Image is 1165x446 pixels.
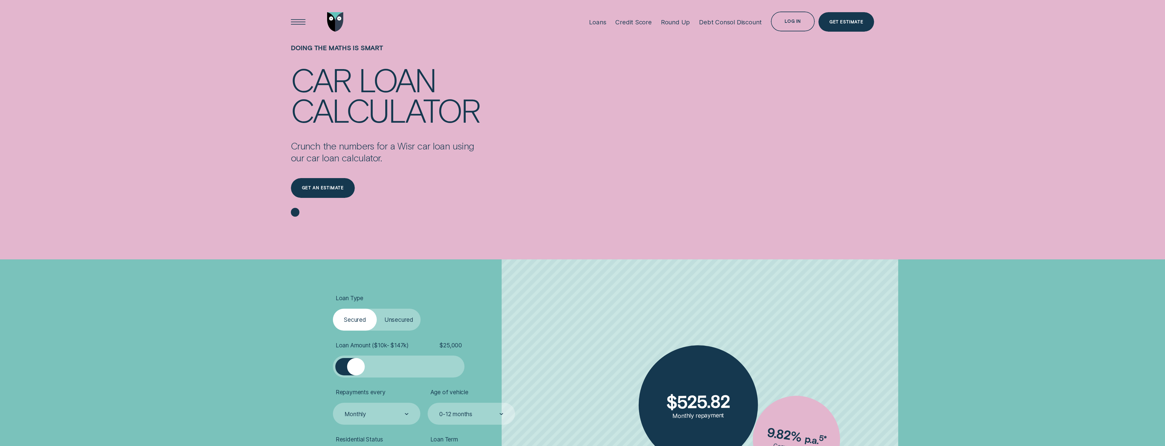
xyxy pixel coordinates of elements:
[377,309,421,331] label: Unsecured
[818,12,874,32] a: Get Estimate
[336,436,383,443] span: Residential Status
[430,436,458,443] span: Loan Term
[336,342,409,349] span: Loan Amount ( $10k - $147k )
[327,12,344,32] img: Wisr
[440,342,462,349] span: $ 25,000
[589,18,606,26] div: Loans
[291,64,351,94] div: Car
[291,178,355,198] a: Get an estimate
[291,64,481,125] h4: Car loan calculator
[430,388,468,396] span: Age of vehicle
[661,18,690,26] div: Round Up
[291,44,481,64] h1: Doing the maths is smart
[344,410,366,418] div: Monthly
[288,12,308,32] button: Open Menu
[333,309,377,331] label: Secured
[291,94,480,125] div: calculator
[358,64,436,94] div: loan
[699,18,762,26] div: Debt Consol Discount
[439,410,472,418] div: 0-12 months
[336,294,363,302] span: Loan Type
[291,140,481,163] p: Crunch the numbers for a Wisr car loan using our car loan calculator.
[336,388,386,396] span: Repayments every
[615,18,652,26] div: Credit Score
[771,12,815,31] button: Log in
